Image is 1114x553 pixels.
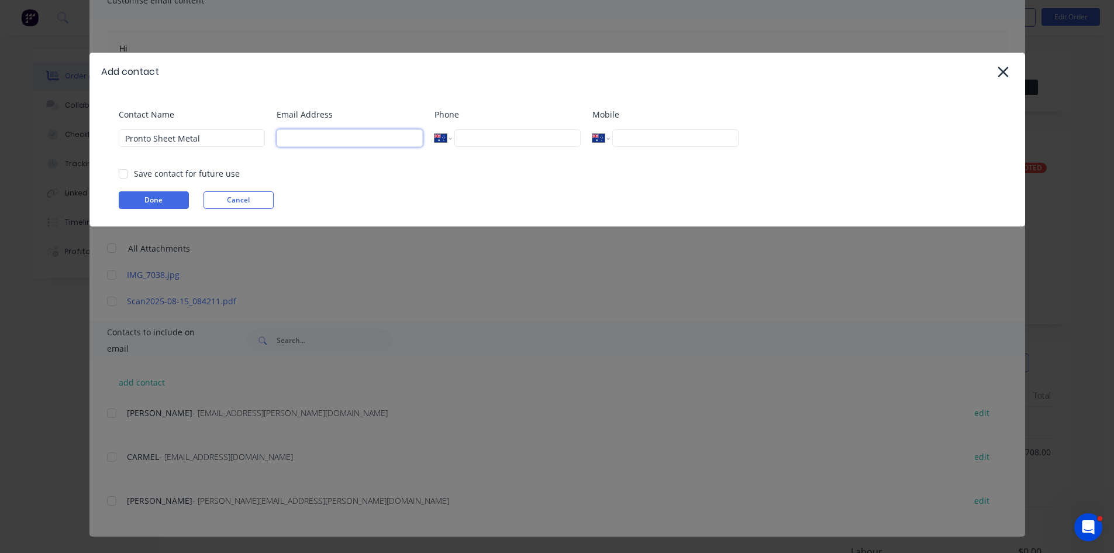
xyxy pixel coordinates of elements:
[434,108,581,121] label: Phone
[204,191,274,209] button: Cancel
[592,108,739,121] label: Mobile
[119,191,189,209] button: Done
[1074,513,1102,541] iframe: Intercom live chat
[101,65,159,79] div: Add contact
[134,167,240,180] div: Save contact for future use
[277,108,423,121] label: Email Address
[119,108,265,121] label: Contact Name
